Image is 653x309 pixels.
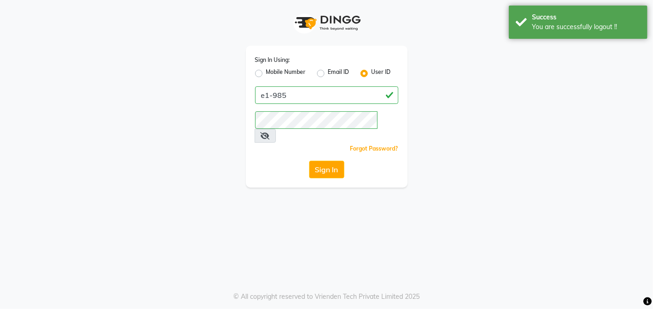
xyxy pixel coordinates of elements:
[532,22,641,32] div: You are successfully logout !!
[372,68,391,79] label: User ID
[255,56,290,64] label: Sign In Using:
[309,161,344,178] button: Sign In
[290,9,364,36] img: logo1.svg
[255,86,398,104] input: Username
[255,111,378,129] input: Username
[350,145,398,152] a: Forgot Password?
[328,68,349,79] label: Email ID
[532,12,641,22] div: Success
[266,68,306,79] label: Mobile Number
